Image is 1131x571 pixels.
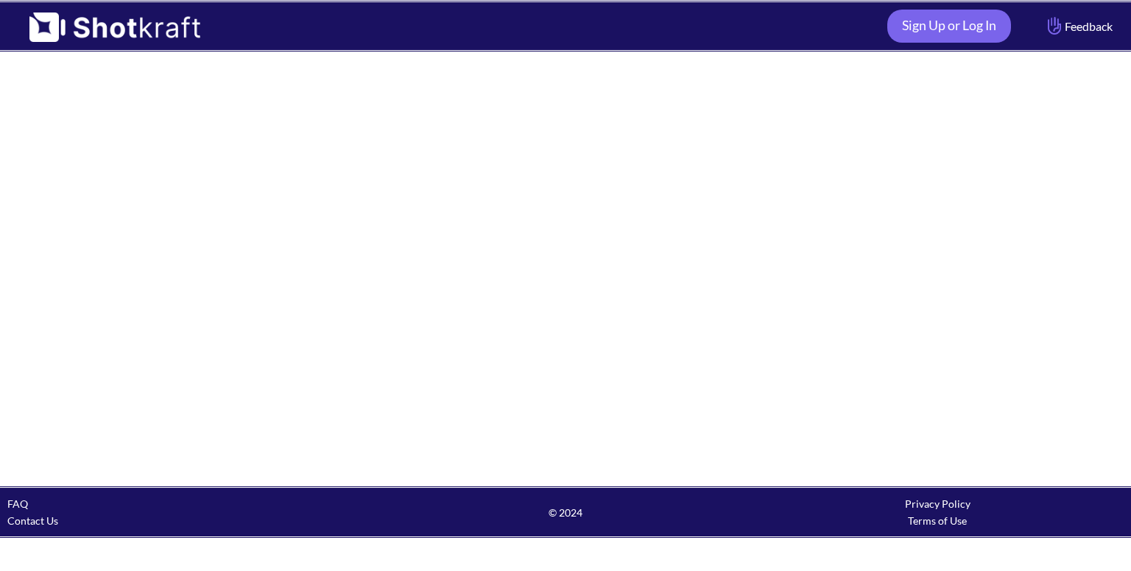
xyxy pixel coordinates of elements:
[887,10,1011,43] a: Sign Up or Log In
[752,495,1124,512] div: Privacy Policy
[1044,13,1065,38] img: Hand Icon
[7,514,58,527] a: Contact Us
[379,504,751,521] span: © 2024
[7,497,28,510] a: FAQ
[1044,18,1113,35] span: Feedback
[752,512,1124,529] div: Terms of Use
